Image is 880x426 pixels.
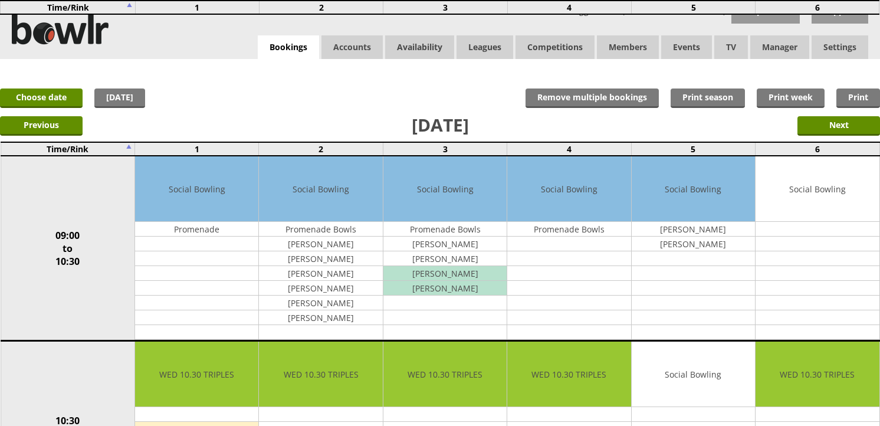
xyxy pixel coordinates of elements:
a: Events [661,35,712,59]
td: 2 [259,142,383,156]
a: Leagues [457,35,513,59]
td: WED 10.30 TRIPLES [756,342,879,407]
a: Print week [757,89,825,108]
td: 6 [756,142,879,156]
td: [PERSON_NAME] [259,266,382,281]
td: Promenade Bowls [383,222,507,237]
td: 3 [383,1,507,14]
td: 4 [507,1,631,14]
span: TV [714,35,748,59]
td: 3 [383,142,507,156]
span: Settings [812,35,868,59]
td: Promenade Bowls [507,222,631,237]
input: Next [797,116,880,136]
td: [PERSON_NAME] [259,310,382,325]
td: [PERSON_NAME] [632,222,755,237]
td: 09:00 to 10:30 [1,156,135,341]
a: Bookings [258,35,319,60]
td: [PERSON_NAME] [259,281,382,296]
td: [PERSON_NAME] [383,266,507,281]
td: 5 [631,142,755,156]
a: Availability [385,35,454,59]
input: Remove multiple bookings [526,89,659,108]
td: [PERSON_NAME] [632,237,755,251]
td: Social Bowling [756,156,879,222]
a: Competitions [515,35,595,59]
td: 1 [135,142,259,156]
td: Promenade [135,222,258,237]
td: WED 10.30 TRIPLES [507,342,631,407]
td: [PERSON_NAME] [259,237,382,251]
td: [PERSON_NAME] [383,281,507,296]
span: Members [597,35,659,59]
td: Social Bowling [507,156,631,222]
td: Social Bowling [632,156,755,222]
td: Time/Rink [1,142,135,156]
td: [PERSON_NAME] [383,237,507,251]
a: Print [836,89,880,108]
td: [PERSON_NAME] [259,251,382,266]
td: 1 [135,1,259,14]
span: Accounts [321,35,383,59]
td: WED 10.30 TRIPLES [383,342,507,407]
a: [DATE] [94,89,145,108]
td: [PERSON_NAME] [383,251,507,266]
td: Promenade Bowls [259,222,382,237]
td: Time/Rink [1,1,135,14]
td: Social Bowling [383,156,507,222]
td: 5 [631,1,755,14]
span: Manager [750,35,809,59]
td: WED 10.30 TRIPLES [135,342,258,407]
td: 2 [260,1,383,14]
a: Print season [671,89,745,108]
td: Social Bowling [259,156,382,222]
td: [PERSON_NAME] [259,296,382,310]
td: Social Bowling [135,156,258,222]
td: 6 [756,1,879,14]
td: Social Bowling [632,342,755,407]
td: 4 [507,142,631,156]
td: WED 10.30 TRIPLES [259,342,382,407]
